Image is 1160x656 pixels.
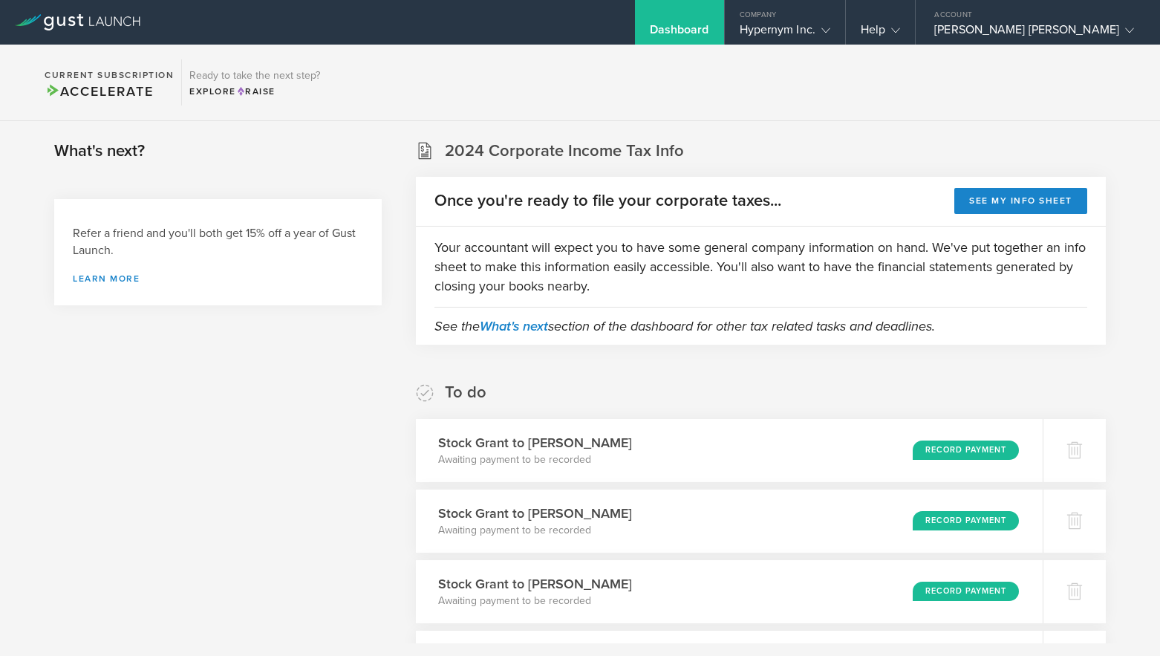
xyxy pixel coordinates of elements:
a: What's next [480,318,548,334]
div: Dashboard [650,22,709,45]
div: Record Payment [913,441,1019,460]
div: Hypernym Inc. [740,22,830,45]
p: Awaiting payment to be recorded [438,594,632,608]
p: Awaiting payment to be recorded [438,452,632,467]
span: Accelerate [45,83,153,100]
a: Learn more [73,274,363,283]
div: Record Payment [913,582,1019,601]
div: Stock Grant to [PERSON_NAME]Awaiting payment to be recordedRecord Payment [416,490,1043,553]
div: Help [861,22,900,45]
h2: Current Subscription [45,71,174,79]
p: Your accountant will expect you to have some general company information on hand. We've put toget... [434,238,1087,296]
button: See my info sheet [954,188,1087,214]
h3: Ready to take the next step? [189,71,320,81]
em: See the section of the dashboard for other tax related tasks and deadlines. [434,318,935,334]
h3: Stock Grant to [PERSON_NAME] [438,574,632,594]
div: Stock Grant to [PERSON_NAME]Awaiting payment to be recordedRecord Payment [416,419,1043,482]
div: [PERSON_NAME] [PERSON_NAME] [934,22,1134,45]
h3: Stock Grant to [PERSON_NAME] [438,504,632,523]
div: Ready to take the next step?ExploreRaise [181,59,328,105]
span: Raise [236,86,276,97]
div: Record Payment [913,511,1019,530]
div: Explore [189,85,320,98]
div: Stock Grant to [PERSON_NAME]Awaiting payment to be recordedRecord Payment [416,560,1043,623]
h2: Once you're ready to file your corporate taxes... [434,190,781,212]
h2: 2024 Corporate Income Tax Info [445,140,684,162]
h2: To do [445,382,486,403]
p: Awaiting payment to be recorded [438,523,632,538]
h3: Stock Grant to [PERSON_NAME] [438,433,632,452]
h2: What's next? [54,140,145,162]
h3: Refer a friend and you'll both get 15% off a year of Gust Launch. [73,225,363,259]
